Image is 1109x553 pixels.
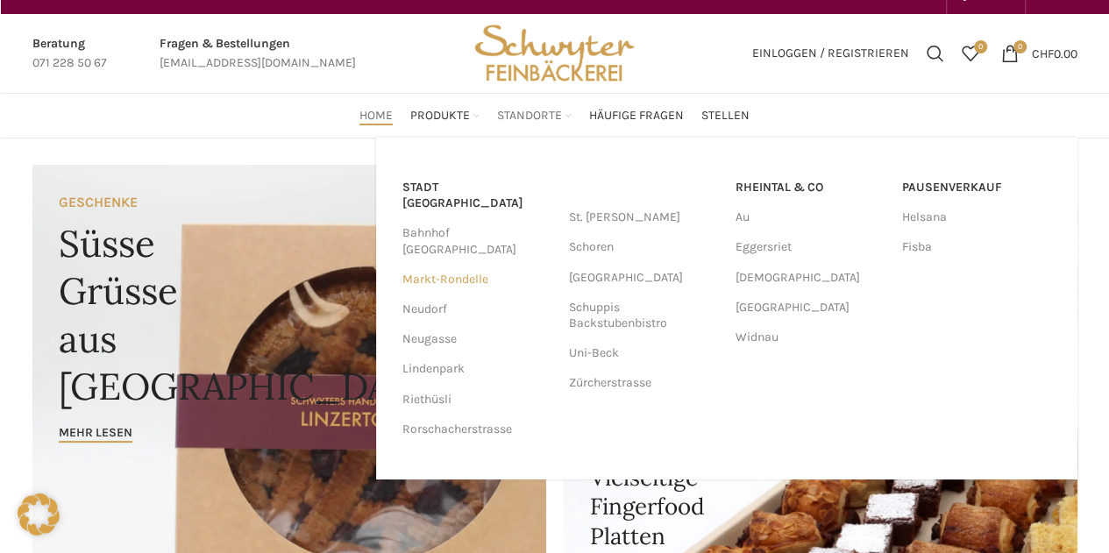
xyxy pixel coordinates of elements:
[569,263,718,293] a: [GEOGRAPHIC_DATA]
[902,232,1051,262] a: Fisba
[569,293,718,338] a: Schuppis Backstubenbistro
[953,36,988,71] div: Meine Wunschliste
[359,98,393,133] a: Home
[589,98,684,133] a: Häufige Fragen
[402,415,551,444] a: Rorschacherstrasse
[736,293,885,323] a: [GEOGRAPHIC_DATA]
[497,98,572,133] a: Standorte
[701,108,750,124] span: Stellen
[902,173,1051,202] a: Pausenverkauf
[736,323,885,352] a: Widnau
[736,202,885,232] a: Au
[468,45,640,60] a: Site logo
[736,232,885,262] a: Eggersriet
[992,36,1086,71] a: 0 CHF0.00
[497,108,562,124] span: Standorte
[410,98,480,133] a: Produkte
[402,218,551,264] a: Bahnhof [GEOGRAPHIC_DATA]
[918,36,953,71] a: Suchen
[701,98,750,133] a: Stellen
[589,108,684,124] span: Häufige Fragen
[902,202,1051,232] a: Helsana
[569,232,718,262] a: Schoren
[160,34,356,74] a: Infobox link
[752,47,909,60] span: Einloggen / Registrieren
[1032,46,1077,60] bdi: 0.00
[736,173,885,202] a: RHEINTAL & CO
[569,338,718,368] a: Uni-Beck
[402,385,551,415] a: Riethüsli
[1032,46,1054,60] span: CHF
[410,108,470,124] span: Produkte
[953,36,988,71] a: 0
[569,202,718,232] a: St. [PERSON_NAME]
[468,14,640,93] img: Bäckerei Schwyter
[1013,40,1027,53] span: 0
[359,108,393,124] span: Home
[736,263,885,293] a: [DEMOGRAPHIC_DATA]
[402,324,551,354] a: Neugasse
[569,368,718,398] a: Zürcherstrasse
[24,98,1086,133] div: Main navigation
[974,40,987,53] span: 0
[743,36,918,71] a: Einloggen / Registrieren
[402,354,551,384] a: Lindenpark
[402,294,551,324] a: Neudorf
[32,34,107,74] a: Infobox link
[402,265,551,294] a: Markt-Rondelle
[402,173,551,218] a: Stadt [GEOGRAPHIC_DATA]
